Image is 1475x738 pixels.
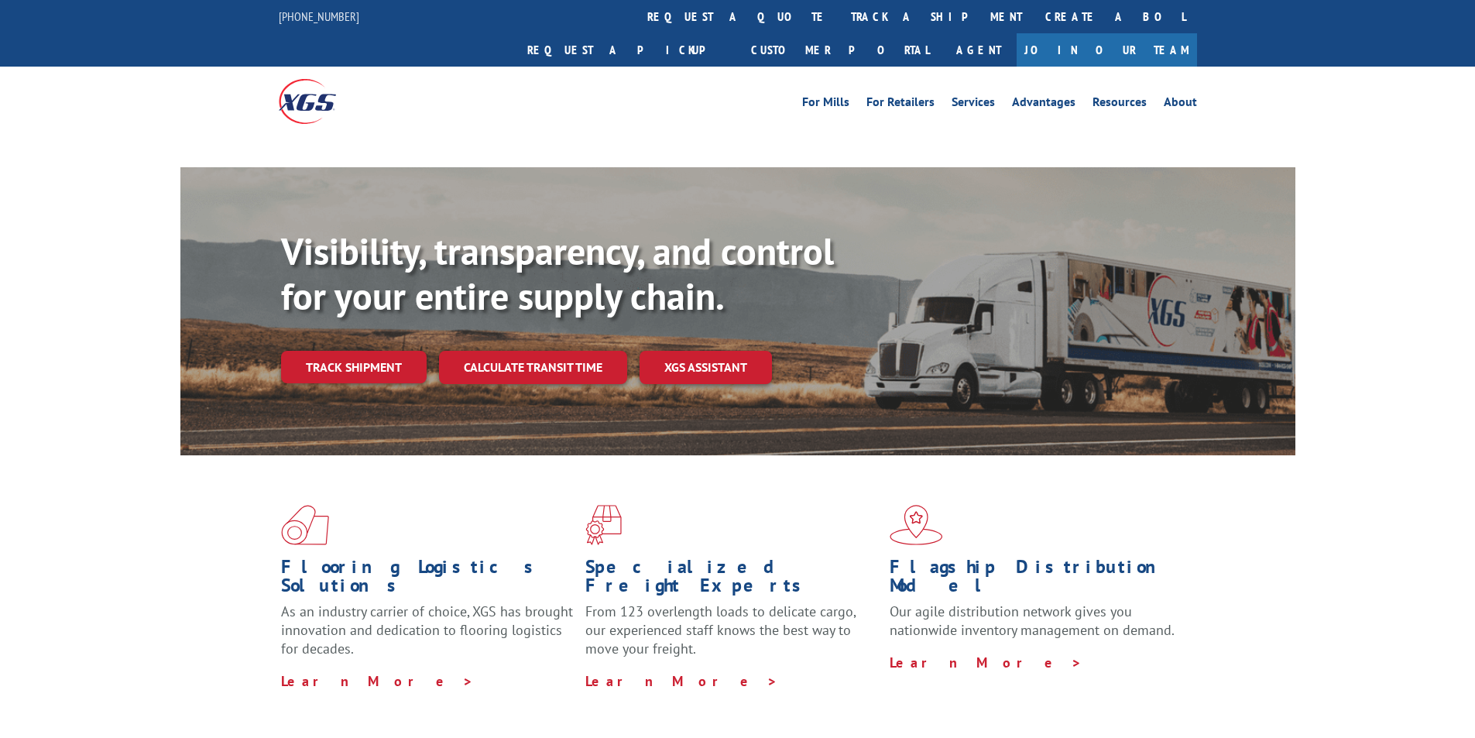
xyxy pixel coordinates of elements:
b: Visibility, transparency, and control for your entire supply chain. [281,227,834,320]
a: [PHONE_NUMBER] [279,9,359,24]
a: XGS ASSISTANT [640,351,772,384]
a: Advantages [1012,96,1075,113]
span: As an industry carrier of choice, XGS has brought innovation and dedication to flooring logistics... [281,602,573,657]
h1: Specialized Freight Experts [585,558,878,602]
a: Learn More > [281,672,474,690]
a: Learn More > [585,672,778,690]
img: xgs-icon-focused-on-flooring-red [585,505,622,545]
img: xgs-icon-total-supply-chain-intelligence-red [281,505,329,545]
a: Calculate transit time [439,351,627,384]
p: From 123 overlength loads to delicate cargo, our experienced staff knows the best way to move you... [585,602,878,671]
a: Services [952,96,995,113]
h1: Flooring Logistics Solutions [281,558,574,602]
a: Agent [941,33,1017,67]
a: Track shipment [281,351,427,383]
img: xgs-icon-flagship-distribution-model-red [890,505,943,545]
a: Learn More > [890,654,1082,671]
a: Request a pickup [516,33,739,67]
a: Customer Portal [739,33,941,67]
a: For Retailers [866,96,935,113]
a: For Mills [802,96,849,113]
a: Join Our Team [1017,33,1197,67]
h1: Flagship Distribution Model [890,558,1182,602]
span: Our agile distribution network gives you nationwide inventory management on demand. [890,602,1175,639]
a: About [1164,96,1197,113]
a: Resources [1093,96,1147,113]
